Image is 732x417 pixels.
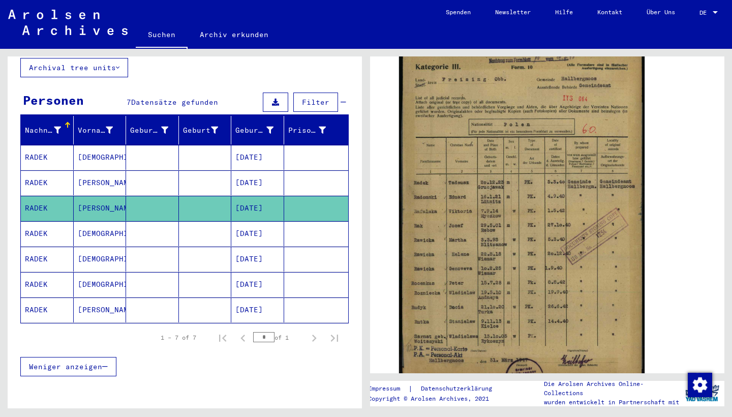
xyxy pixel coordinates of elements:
div: Prisoner # [288,125,326,136]
a: Impressum [368,383,408,394]
mat-cell: RADEK [21,170,74,195]
mat-cell: [DATE] [231,170,284,195]
mat-cell: [DEMOGRAPHIC_DATA] [74,221,127,246]
p: Die Arolsen Archives Online-Collections [544,379,680,398]
div: Vorname [78,125,113,136]
div: Nachname [25,122,74,138]
button: First page [212,327,233,348]
div: Geburt‏ [183,125,219,136]
mat-cell: [DEMOGRAPHIC_DATA] [74,272,127,297]
mat-cell: RADEK [21,221,74,246]
mat-cell: [DEMOGRAPHIC_DATA] [74,247,127,272]
mat-cell: RADEK [21,196,74,221]
img: Zustimmung ändern [688,373,712,397]
mat-header-cell: Vorname [74,116,127,144]
p: wurden entwickelt in Partnerschaft mit [544,398,680,407]
div: Zustimmung ändern [687,372,712,397]
button: Filter [293,93,338,112]
mat-cell: [PERSON_NAME] [74,170,127,195]
button: Archival tree units [20,58,128,77]
span: Datensätze gefunden [131,98,218,107]
p: Copyright © Arolsen Archives, 2021 [368,394,504,403]
div: Vorname [78,122,126,138]
a: Archiv erkunden [188,22,281,47]
img: Arolsen_neg.svg [8,10,128,35]
mat-cell: [PERSON_NAME] [74,196,127,221]
mat-header-cell: Prisoner # [284,116,349,144]
div: Geburt‏ [183,122,231,138]
button: Weniger anzeigen [20,357,116,376]
mat-cell: [DATE] [231,272,284,297]
button: Previous page [233,327,253,348]
mat-header-cell: Geburtsname [126,116,179,144]
span: 7 [127,98,131,107]
mat-header-cell: Nachname [21,116,74,144]
mat-cell: [PERSON_NAME] [74,297,127,322]
mat-header-cell: Geburt‏ [179,116,232,144]
mat-header-cell: Geburtsdatum [231,116,284,144]
div: Geburtsdatum [235,125,273,136]
div: Nachname [25,125,61,136]
img: yv_logo.png [683,380,721,406]
mat-cell: RADEK [21,297,74,322]
div: | [368,383,504,394]
mat-cell: [DATE] [231,145,284,170]
a: Suchen [136,22,188,49]
mat-cell: RADEK [21,272,74,297]
div: Personen [23,91,84,109]
div: Geburtsname [130,122,181,138]
span: Filter [302,98,329,107]
div: 1 – 7 of 7 [161,333,196,342]
span: Weniger anzeigen [29,362,102,371]
mat-cell: [DATE] [231,221,284,246]
div: Prisoner # [288,122,339,138]
div: Geburtsdatum [235,122,286,138]
div: of 1 [253,333,304,342]
button: Next page [304,327,324,348]
div: Geburtsname [130,125,168,136]
a: Datenschutzerklärung [413,383,504,394]
mat-cell: [DATE] [231,297,284,322]
mat-cell: RADEK [21,247,74,272]
mat-cell: [DEMOGRAPHIC_DATA] [74,145,127,170]
mat-cell: [DATE] [231,196,284,221]
mat-cell: RADEK [21,145,74,170]
mat-cell: [DATE] [231,247,284,272]
img: 001.jpg [399,44,645,382]
span: DE [699,9,711,16]
button: Last page [324,327,345,348]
